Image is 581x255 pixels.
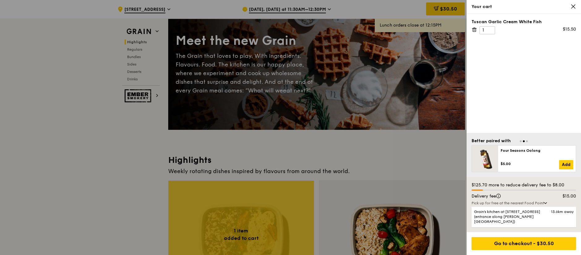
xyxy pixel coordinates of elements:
div: $15.00 [552,193,580,199]
div: $15.50 [563,26,576,32]
div: $125.70 more to reduce delivery fee to $8.00 [472,182,576,188]
div: Tuscan Garlic Cream White Fish [472,19,576,25]
span: Go to slide 2 [523,140,525,142]
span: 13.6km away [551,209,574,214]
div: Pick up for free at the nearest Food Point [472,201,576,206]
a: Add [559,160,573,169]
span: Go to slide 1 [520,140,522,142]
div: Better paired with [472,138,511,144]
div: Delivery fee [468,193,552,199]
div: Your cart [472,4,576,10]
span: Go to slide 3 [526,140,528,142]
span: Grain's kitchen at [STREET_ADDRESS] (entrance along [PERSON_NAME][GEOGRAPHIC_DATA]) [474,209,549,224]
div: $5.00 [501,161,559,166]
div: Four Seasons Oolong [501,148,573,153]
div: Go to checkout - $30.50 [472,237,576,250]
